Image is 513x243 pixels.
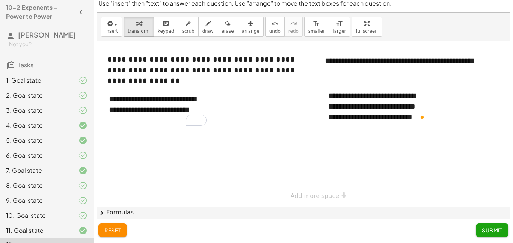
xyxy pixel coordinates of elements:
span: Tasks [18,61,33,69]
button: chevron_rightFormulas [97,207,510,219]
i: Task finished and part of it marked as correct. [78,196,88,205]
i: format_size [313,19,320,28]
button: arrange [238,17,264,37]
span: larger [333,29,346,34]
span: smaller [308,29,325,34]
span: reset [104,227,121,234]
span: undo [269,29,281,34]
div: 10. Goal state [6,211,66,220]
button: keyboardkeypad [154,17,178,37]
span: draw [202,29,214,34]
button: Submit [476,223,508,237]
button: undoundo [265,17,285,37]
div: To enrich screen reader interactions, please activate Accessibility in Grammarly extension settings [101,86,214,133]
button: fullscreen [352,17,382,37]
i: Task finished and correct. [78,121,88,130]
div: Not you? [9,41,88,48]
span: transform [128,29,150,34]
i: format_size [336,19,343,28]
span: insert [105,29,118,34]
i: Task finished and part of it marked as correct. [78,106,88,115]
div: 9. Goal state [6,196,66,205]
div: 11. Goal state [6,226,66,235]
div: 3. Goal state [6,106,66,115]
button: format_sizesmaller [304,17,329,37]
div: 4. Goal state [6,121,66,130]
i: redo [290,19,297,28]
div: To enrich screen reader interactions, please activate Accessibility in Grammarly extension settings [321,83,433,130]
i: Task finished and part of it marked as correct. [78,181,88,190]
div: 1. Goal state [6,76,66,85]
i: Task finished and part of it marked as correct. [78,211,88,220]
button: insert [101,17,122,37]
div: 2. Goal state [6,91,66,100]
span: Submit [482,227,502,234]
button: redoredo [284,17,303,37]
div: 8. Goal state [6,181,66,190]
span: redo [288,29,299,34]
i: undo [271,19,278,28]
span: erase [221,29,234,34]
span: Add more space [291,192,339,199]
button: transform [124,17,154,37]
i: Task finished and part of it marked as correct. [78,91,88,100]
i: Task finished and part of it marked as correct. [78,76,88,85]
span: fullscreen [356,29,377,34]
div: 5. Goal state [6,136,66,145]
i: Task finished and correct. [78,226,88,235]
span: scrub [182,29,195,34]
i: Task finished and correct. [78,136,88,145]
i: Task finished and correct. [78,166,88,175]
span: chevron_right [97,208,106,217]
span: [PERSON_NAME] [18,30,76,39]
button: format_sizelarger [329,17,350,37]
button: draw [198,17,218,37]
h4: 10-2 Exponents - Power to Power [6,3,74,21]
div: 6. Goal state [6,151,66,160]
button: reset [98,223,127,237]
i: Task finished and part of it marked as correct. [78,151,88,160]
div: 7. Goal state [6,166,66,175]
span: keypad [158,29,174,34]
button: scrub [178,17,199,37]
span: arrange [242,29,260,34]
button: erase [217,17,238,37]
i: keyboard [162,19,169,28]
